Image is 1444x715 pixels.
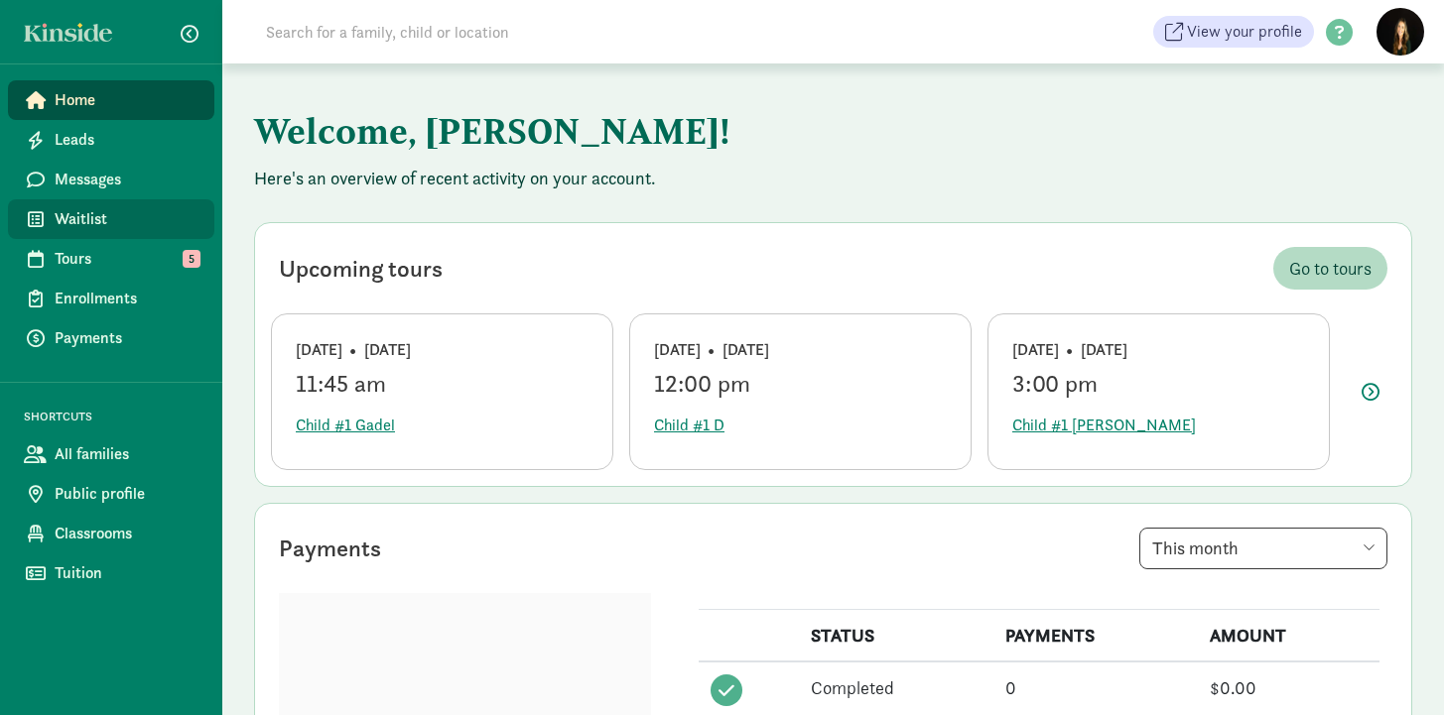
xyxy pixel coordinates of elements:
[1012,370,1305,398] div: 3:00 pm
[296,406,395,445] button: Child #1 Gadel
[8,279,214,318] a: Enrollments
[279,531,381,566] div: Payments
[55,88,198,112] span: Home
[183,250,200,268] span: 5
[1012,338,1305,362] div: [DATE] • [DATE]
[1289,255,1372,282] span: Go to tours
[8,514,214,553] a: Classrooms
[8,434,214,474] a: All families
[654,370,947,398] div: 12:00 pm
[8,199,214,239] a: Waitlist
[254,95,1237,167] h1: Welcome, [PERSON_NAME]!
[254,12,811,52] input: Search for a family, child or location
[8,239,214,279] a: Tours 5
[296,370,589,398] div: 11:45 am
[8,160,214,199] a: Messages
[1153,16,1314,48] a: View your profile
[55,207,198,231] span: Waitlist
[55,482,198,506] span: Public profile
[654,338,947,362] div: [DATE] • [DATE]
[55,326,198,350] span: Payments
[55,287,198,310] span: Enrollments
[811,674,981,701] div: Completed
[1005,674,1186,701] div: 0
[1198,610,1379,662] th: AMOUNT
[1012,406,1196,445] button: Child #1 [PERSON_NAME]
[55,561,198,585] span: Tuition
[279,251,443,287] div: Upcoming tours
[55,442,198,466] span: All families
[8,318,214,358] a: Payments
[1273,247,1387,290] a: Go to tours
[1187,20,1302,44] span: View your profile
[296,414,395,437] span: Child #1 Gadel
[1012,414,1196,437] span: Child #1 [PERSON_NAME]
[55,168,198,191] span: Messages
[8,553,214,593] a: Tuition
[8,120,214,160] a: Leads
[993,610,1198,662] th: PAYMENTS
[254,167,1412,190] p: Here's an overview of recent activity on your account.
[1345,620,1444,715] iframe: Chat Widget
[55,522,198,545] span: Classrooms
[799,610,992,662] th: STATUS
[1210,674,1368,701] div: $0.00
[55,128,198,152] span: Leads
[296,338,589,362] div: [DATE] • [DATE]
[55,247,198,271] span: Tours
[8,474,214,514] a: Public profile
[8,80,214,120] a: Home
[654,414,724,437] span: Child #1 D
[654,406,724,445] button: Child #1 D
